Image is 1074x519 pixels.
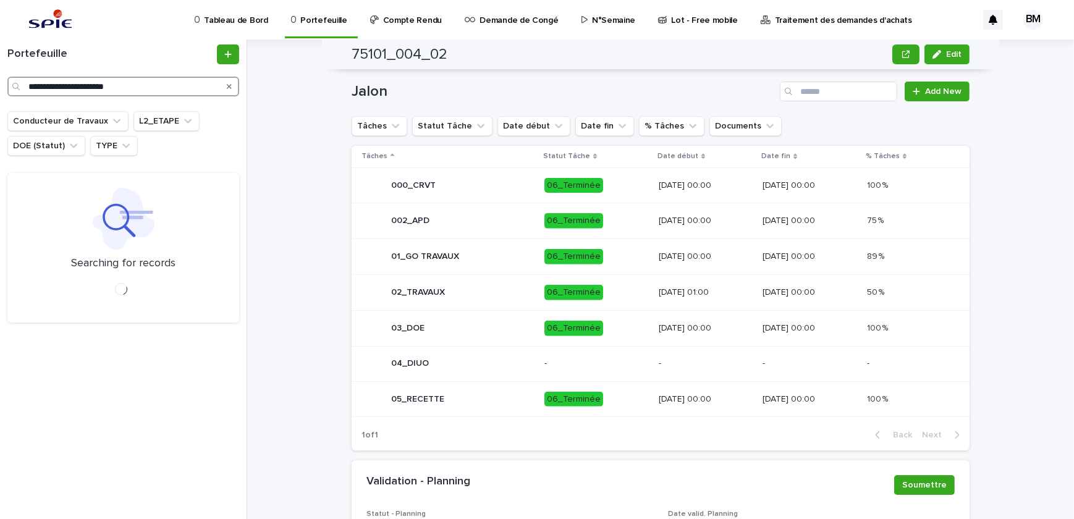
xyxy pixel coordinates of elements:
div: BM [1023,10,1043,30]
tr: 05_RECETTE06_Terminée[DATE] 00:00[DATE] 00:00100 %100 % [352,381,970,417]
p: - [544,358,649,369]
p: [DATE] 00:00 [763,216,857,226]
div: 06_Terminée [544,285,603,300]
p: [DATE] 00:00 [659,394,753,405]
tr: 01_GO TRAVAUX06_Terminée[DATE] 00:00[DATE] 00:0089 %89 % [352,239,970,275]
p: 100 % [867,392,890,405]
button: TYPE [90,136,138,156]
button: Next [917,429,970,441]
button: Documents [709,116,782,136]
tr: 03_DOE06_Terminée[DATE] 00:00[DATE] 00:00100 %100 % [352,310,970,346]
span: Next [922,431,949,439]
h2: Validation - Planning [366,475,470,489]
tr: 000_CRVT06_Terminée[DATE] 00:00[DATE] 00:00100 %100 % [352,167,970,203]
p: Tâches [362,150,387,163]
span: Add New [925,87,962,96]
tr: 002_APD06_Terminée[DATE] 00:00[DATE] 00:0075 %75 % [352,203,970,239]
p: 100 % [867,321,890,334]
p: 89 % [867,249,887,262]
span: Soumettre [902,479,947,491]
button: Tâches [352,116,407,136]
p: 1 of 1 [352,420,388,450]
button: L2_ETAPE [133,111,200,131]
span: Edit [946,50,962,59]
p: 04_DIUO [391,358,429,369]
div: 06_Terminée [544,392,603,407]
p: - [867,356,872,369]
p: [DATE] 00:00 [763,323,857,334]
p: % Tâches [866,150,900,163]
button: Date début [497,116,570,136]
p: [DATE] 00:00 [763,394,857,405]
p: [DATE] 00:00 [659,251,753,262]
h1: Portefeuille [7,48,214,61]
p: 02_TRAVAUX [391,287,445,298]
a: Add New [905,82,970,101]
button: Date fin [575,116,634,136]
span: Back [886,431,912,439]
p: - [763,358,857,369]
p: [DATE] 00:00 [763,251,857,262]
input: Search [7,77,239,96]
button: Statut Tâche [412,116,493,136]
p: Date fin [761,150,790,163]
p: [DATE] 00:00 [659,180,753,191]
input: Search [780,82,897,101]
p: 05_RECETTE [391,394,444,405]
p: Searching for records [71,257,175,271]
button: Back [865,429,917,441]
p: 100 % [867,178,890,191]
h2: 75101_004_02 [352,46,447,64]
div: 06_Terminée [544,213,603,229]
button: DOE (Statut) [7,136,85,156]
p: [DATE] 01:00 [659,287,753,298]
tr: 02_TRAVAUX06_Terminée[DATE] 01:00[DATE] 00:0050 %50 % [352,274,970,310]
p: 03_DOE [391,323,425,334]
button: Soumettre [894,475,955,495]
p: [DATE] 00:00 [659,323,753,334]
p: [DATE] 00:00 [763,180,857,191]
p: Statut Tâche [543,150,590,163]
h1: Jalon [352,83,775,101]
p: 002_APD [391,216,429,226]
p: 000_CRVT [391,180,436,191]
button: Conducteur de Travaux [7,111,129,131]
span: Date valid. Planning [668,510,738,518]
img: svstPd6MQfCT1uX1QGkG [25,7,76,32]
button: % Tâches [639,116,704,136]
p: 75 % [867,213,886,226]
div: 06_Terminée [544,249,603,264]
p: [DATE] 00:00 [763,287,857,298]
button: Edit [924,44,970,64]
span: Statut - Planning [366,510,426,518]
p: [DATE] 00:00 [659,216,753,226]
p: Date début [658,150,698,163]
tr: 04_DIUO----- [352,346,970,381]
p: 01_GO TRAVAUX [391,251,459,262]
div: 06_Terminée [544,321,603,336]
div: 06_Terminée [544,178,603,193]
p: 50 % [867,285,887,298]
p: - [659,358,753,369]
